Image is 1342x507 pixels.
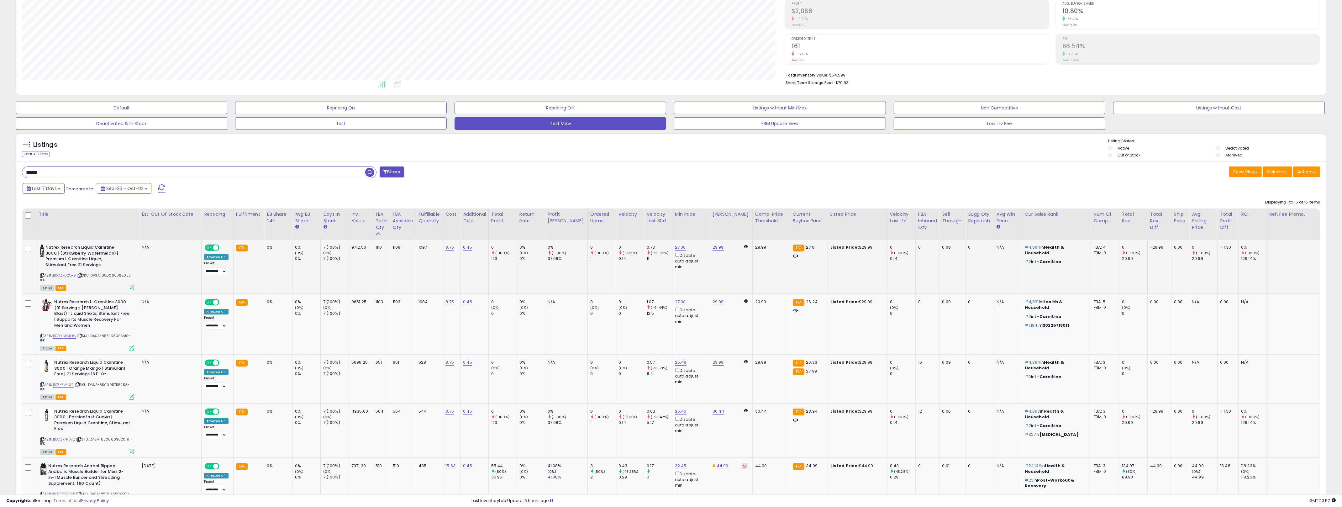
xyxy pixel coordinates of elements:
[1220,299,1234,305] div: 0.00
[1150,245,1166,250] div: -29.99
[647,299,672,305] div: 1.07
[1025,259,1086,265] p: in
[204,316,229,330] div: Preset:
[445,211,458,218] div: Cost
[997,299,1017,305] div: N/A
[491,311,517,316] div: 0
[445,244,454,251] a: 8.75
[792,8,1049,16] h2: $2,086
[713,211,750,218] div: [PERSON_NAME]
[1122,311,1147,316] div: 0
[351,211,370,224] div: Inv. value
[894,102,1105,114] button: Non Competitive
[1241,211,1264,218] div: ROI
[968,211,991,224] div: Sugg Qty Replenish
[618,360,644,365] div: 0
[1229,166,1262,177] button: Save View
[463,463,472,469] a: 0.45
[1267,169,1287,175] span: Columns
[548,360,583,365] div: N/A
[81,498,109,504] a: Privacy Policy
[491,299,517,305] div: 0
[54,299,130,330] b: Nutrex Research L-Carnitine 3000 (31 Servings, [PERSON_NAME] Blast) | Liquid Shots, Stimulant Fre...
[40,299,134,350] div: ASIN:
[968,360,989,365] div: 0
[1269,211,1324,218] div: Ref. Fee Promo.
[793,299,804,306] small: FBA
[1062,2,1320,6] span: Avg. Buybox Share
[393,211,413,231] div: FBA Available Qty
[1108,138,1326,144] p: Listing States:
[40,360,53,372] img: 41vcDnJQLCL._SL40_.jpg
[1025,359,1064,371] span: Health & Household
[1192,245,1217,250] div: 0
[590,305,599,310] small: (0%)
[1035,314,1061,320] span: L-Carnitine
[942,245,960,250] div: 0.08
[45,245,122,269] b: Nutrex Research Liquid Carnitine 3000 | (Strawberry Watermelon) | Premium L Carnitine Liquid, Sti...
[590,311,616,316] div: 0
[418,299,438,305] div: 1084
[1225,152,1242,158] label: Archived
[890,211,913,224] div: Velocity Last 7d
[40,333,130,343] span: | SKU: DASA-857268005410-1PK
[267,245,287,250] div: 0%
[463,408,472,415] a: 0.45
[755,245,785,250] div: 29.99
[295,224,299,230] small: Avg BB Share.
[794,52,808,56] small: -17.01%
[786,80,834,85] b: Short Term Storage Fees:
[674,102,886,114] button: Listings without Min/Max
[918,360,935,365] div: 16
[647,211,670,224] div: Velocity Last 30d
[1174,245,1184,250] div: 0.00
[918,211,937,231] div: FBA inbound Qty
[376,360,385,365] div: 651
[1094,299,1114,305] div: FBA: 5
[32,185,57,192] span: Last 7 Days
[97,183,151,194] button: Sep-26 - Oct-02
[590,360,616,365] div: 0
[675,408,687,415] a: 26.46
[675,463,687,469] a: 32.45
[997,360,1017,365] div: N/A
[323,256,349,261] div: 7 (100%)
[1265,199,1320,205] div: Displaying 1 to 15 of 15 items
[1122,360,1147,365] div: 0
[455,117,666,130] button: Test View
[590,245,616,250] div: 0
[1122,256,1147,261] div: 29.99
[393,360,411,365] div: 651
[323,305,332,310] small: (0%)
[204,261,229,275] div: Preset:
[786,72,828,78] b: Total Inventory Value:
[295,256,320,261] div: 0%
[236,245,248,251] small: FBA
[894,117,1105,130] button: Low Inv Fee
[519,360,545,365] div: 0%
[1192,299,1213,305] div: N/A
[1025,299,1039,305] span: #4,891
[295,245,320,250] div: 0%
[1025,259,1031,265] span: #2
[40,273,133,282] span: | SKU: DASA-850060362033-1PK
[792,58,803,62] small: Prev: 194
[918,299,935,305] div: 0
[830,245,882,250] div: $29.99
[1062,37,1320,41] span: ROI
[39,211,136,218] div: Title
[380,166,404,177] button: Filters
[1118,145,1129,151] label: Active
[830,244,859,250] b: Listed Price:
[418,245,438,250] div: 1097
[1094,360,1114,365] div: FBA: 3
[651,305,667,310] small: (-91.44%)
[890,256,915,261] div: 0.14
[1094,250,1114,256] div: FBM: 0
[830,299,859,305] b: Listed Price:
[463,211,486,224] div: Additional Cost
[295,299,320,305] div: 0%
[755,211,787,224] div: Comp. Price Threshold
[23,183,65,194] button: Last 7 Days
[942,299,960,305] div: 0.09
